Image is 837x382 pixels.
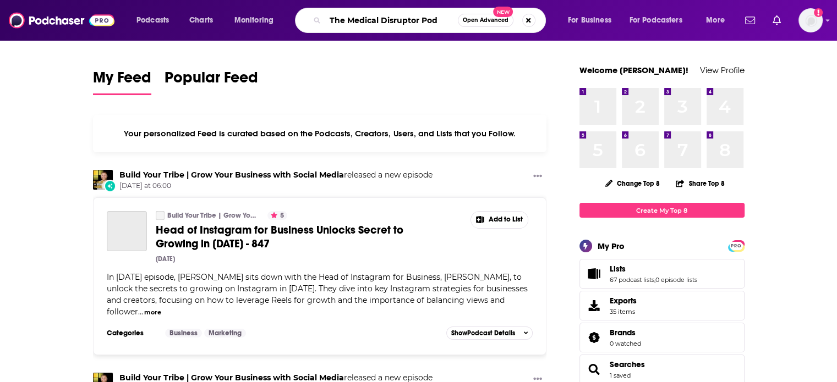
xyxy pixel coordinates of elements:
span: More [706,13,725,28]
span: Popular Feed [165,68,258,93]
a: Head of Instagram for Business Unlocks Secret to Growing in 2025 - 847 [107,211,147,251]
svg: Add a profile image [814,8,823,17]
span: Exports [610,296,637,306]
a: 1 saved [610,372,631,379]
span: PRO [730,242,743,250]
span: Lists [579,259,745,289]
div: New Episode [104,180,116,192]
span: My Feed [93,68,151,93]
button: open menu [227,12,288,29]
a: Searches [610,359,645,369]
button: open menu [698,12,738,29]
span: Logged in as NickG [798,8,823,32]
img: Podchaser - Follow, Share and Rate Podcasts [9,10,114,31]
a: Charts [182,12,220,29]
button: Show More Button [529,170,546,184]
button: open menu [560,12,625,29]
a: PRO [730,241,743,250]
a: Head of Instagram for Business Unlocks Secret to Growing in [DATE] - 847 [156,223,423,251]
a: 0 episode lists [655,276,697,284]
div: Search podcasts, credits, & more... [305,8,556,33]
span: ... [138,307,143,317]
a: 67 podcast lists [610,276,654,284]
span: New [493,7,513,17]
span: Brands [610,328,636,337]
a: Build Your Tribe | Grow Your Business with Social Media [119,170,344,180]
span: 35 items [610,308,637,315]
button: Change Top 8 [599,176,667,190]
a: 0 watched [610,340,641,347]
a: Show notifications dropdown [768,11,785,30]
a: Brands [583,330,605,345]
a: Exports [579,291,745,320]
a: Business [165,329,202,337]
img: User Profile [798,8,823,32]
a: Create My Top 8 [579,203,745,218]
a: Build Your Tribe | Grow Your Business with Social Media [167,211,258,220]
button: open menu [129,12,183,29]
a: Build Your Tribe | Grow Your Business with Social Media [156,211,165,220]
span: Brands [579,323,745,352]
div: [DATE] [156,255,175,263]
span: Podcasts [136,13,169,28]
div: My Pro [598,241,625,251]
span: In [DATE] episode, [PERSON_NAME] sits down with the Head of Instagram for Business, [PERSON_NAME]... [107,272,528,317]
span: , [654,276,655,284]
a: Welcome [PERSON_NAME]! [579,65,688,75]
span: Add to List [489,215,523,224]
button: more [144,308,161,317]
button: Show More Button [471,212,528,228]
span: Lists [610,264,626,274]
div: Your personalized Feed is curated based on the Podcasts, Creators, Users, and Lists that you Follow. [93,115,547,152]
button: ShowPodcast Details [446,326,533,340]
input: Search podcasts, credits, & more... [325,12,458,29]
button: Show profile menu [798,8,823,32]
a: My Feed [93,68,151,95]
span: Show Podcast Details [451,329,515,337]
span: Open Advanced [463,18,508,23]
span: Charts [189,13,213,28]
span: Exports [583,298,605,313]
a: Marketing [204,329,246,337]
a: Lists [583,266,605,281]
span: Monitoring [234,13,273,28]
h3: released a new episode [119,170,433,180]
a: View Profile [700,65,745,75]
span: For Podcasters [630,13,682,28]
button: Open AdvancedNew [458,14,513,27]
h3: Categories [107,329,156,337]
img: Build Your Tribe | Grow Your Business with Social Media [93,170,113,190]
a: Brands [610,328,641,337]
a: Popular Feed [165,68,258,95]
a: Show notifications dropdown [741,11,759,30]
a: Lists [610,264,697,274]
span: For Business [568,13,611,28]
button: open menu [622,12,698,29]
button: 5 [267,211,287,220]
span: [DATE] at 06:00 [119,181,433,191]
span: Head of Instagram for Business Unlocks Secret to Growing in [DATE] - 847 [156,223,403,251]
a: Searches [583,362,605,377]
button: Share Top 8 [675,173,725,194]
